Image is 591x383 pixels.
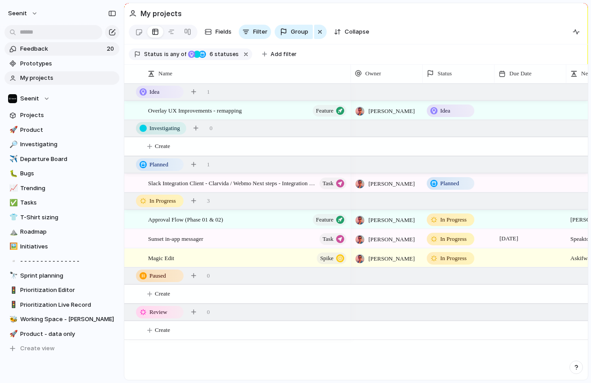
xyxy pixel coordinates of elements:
[210,124,213,133] span: 0
[20,111,116,120] span: Projects
[271,50,297,58] span: Add filter
[20,94,39,103] span: Seenit
[9,314,16,325] div: 🐝
[20,227,116,236] span: Roadmap
[4,152,119,166] a: ✈️Departure Board
[149,308,167,317] span: Review
[4,240,119,253] div: 🖼️Initiatives
[187,49,241,59] button: 6 statuses
[20,315,116,324] span: Working Space - [PERSON_NAME]
[497,233,521,244] span: [DATE]
[8,126,17,135] button: 🚀
[4,57,119,70] a: Prototypes
[4,298,119,312] div: 🚦Prioritization Live Record
[4,182,119,195] a: 📈Trending
[20,155,116,164] span: Departure Board
[215,27,232,36] span: Fields
[207,160,210,169] span: 1
[8,242,17,251] button: 🖼️
[20,242,116,251] span: Initiatives
[291,27,308,36] span: Group
[20,257,116,265] span: - - - - - - - - - - - - - - -
[20,300,116,309] span: Prioritization Live Record
[4,71,119,85] a: My projects
[207,50,239,58] span: statuses
[20,271,116,280] span: Sprint planning
[8,169,17,178] button: 🐛
[148,105,242,115] span: Overlay UX Improvements - remapping
[4,196,119,209] div: ✅Tasks
[9,270,16,281] div: 🔭
[148,233,203,244] span: Sunset in-app messager
[20,344,55,353] span: Create view
[8,213,17,222] button: 👕
[207,308,210,317] span: 0
[4,123,119,137] a: 🚀Product
[207,87,210,96] span: 1
[320,178,346,189] button: Task
[9,139,16,150] div: 🔎
[20,213,116,222] span: T-Shirt sizing
[8,315,17,324] button: 🐝
[313,105,346,117] button: Feature
[4,254,119,268] div: ▫️- - - - - - - - - - - - - - -
[368,107,415,116] span: [PERSON_NAME]
[162,49,188,59] button: isany of
[140,8,182,19] h2: My projects
[330,25,373,39] button: Collapse
[20,169,116,178] span: Bugs
[148,214,223,224] span: Approval Flow (Phase 01 & 02)
[20,126,116,135] span: Product
[20,74,116,83] span: My projects
[8,257,17,265] button: ▫️
[149,124,180,133] span: Investigating
[9,285,16,296] div: 🚦
[155,326,170,335] span: Create
[317,252,346,264] button: Spike
[509,69,531,78] span: Due Date
[207,271,210,280] span: 0
[9,241,16,252] div: 🖼️
[149,271,166,280] span: Paused
[9,154,16,164] div: ✈️
[438,69,452,78] span: Status
[323,233,333,245] span: Task
[9,125,16,135] div: 🚀
[8,271,17,280] button: 🔭
[164,50,169,58] span: is
[148,252,174,263] span: Magic Edit
[207,51,215,57] span: 6
[365,69,381,78] span: Owner
[4,138,119,151] a: 🔎Investigating
[4,167,119,180] a: 🐛Bugs
[9,329,16,339] div: 🚀
[144,50,162,58] span: Status
[207,196,210,205] span: 3
[8,155,17,164] button: ✈️
[320,233,346,245] button: Task
[316,104,333,117] span: Feature
[20,184,116,193] span: Trending
[440,235,467,244] span: In Progress
[8,9,27,18] span: Seenit
[20,44,104,53] span: Feedback
[4,211,119,224] a: 👕T-Shirt sizing
[323,177,333,190] span: Task
[9,256,16,266] div: ▫️
[257,48,302,61] button: Add filter
[4,225,119,239] div: ⛰️Roadmap
[149,87,159,96] span: Idea
[158,69,172,78] span: Name
[8,198,17,207] button: ✅
[345,27,369,36] span: Collapse
[149,160,168,169] span: Planned
[275,25,313,39] button: Group
[368,179,415,188] span: [PERSON_NAME]
[4,313,119,326] a: 🐝Working Space - [PERSON_NAME]
[20,330,116,339] span: Product - data only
